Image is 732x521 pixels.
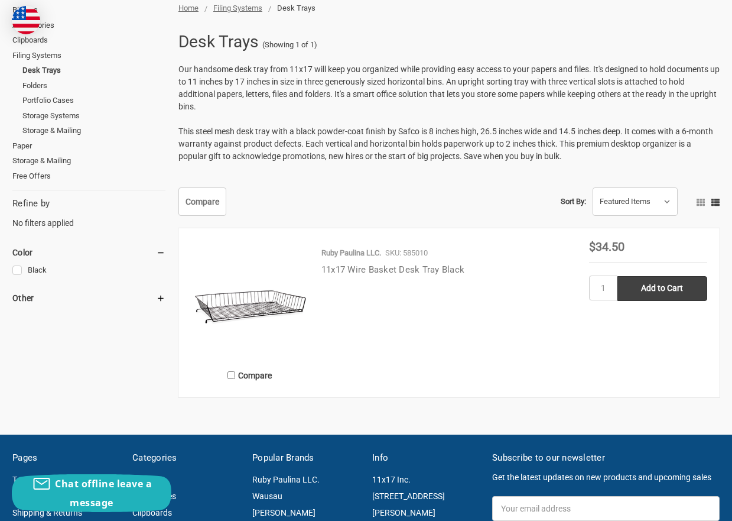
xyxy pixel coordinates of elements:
[12,451,120,465] h5: Pages
[132,451,240,465] h5: Categories
[492,451,720,465] h5: Subscribe to our newsletter
[12,18,165,33] a: Accessories
[191,241,309,359] img: 11x17 Wire Basket Desk Tray Black
[55,477,152,509] span: Chat offline leave a message
[178,64,720,111] span: Our handsome desk tray from 11x17 will keep you organized while providing easy access to your pap...
[589,240,624,254] span: $34.50
[22,63,165,78] a: Desk Trays
[191,365,309,385] label: Compare
[321,264,464,275] a: 11x17 Wire Basket Desk Tray Black
[12,33,165,48] a: Clipboards
[227,371,235,379] input: Compare
[12,6,40,34] img: duty and tax information for United States
[252,491,282,501] a: Wausau
[178,187,226,216] a: Compare
[12,48,165,63] a: Filing Systems
[12,169,165,184] a: Free Offers
[12,197,165,229] div: No filters applied
[12,508,82,517] a: Shipping & Returns
[561,193,586,211] label: Sort By:
[178,4,199,12] a: Home
[12,474,171,512] button: Chat offline leave a message
[372,451,480,465] h5: Info
[12,197,165,211] h5: Refine by
[252,508,315,517] a: [PERSON_NAME]
[12,291,165,305] h5: Other
[12,245,165,260] h5: Color
[12,153,165,169] a: Storage & Mailing
[492,496,720,521] input: Your email address
[385,247,428,259] p: SKU: 585010
[213,4,262,12] a: Filing Systems
[277,4,315,12] span: Desk Trays
[22,93,165,108] a: Portfolio Cases
[12,138,165,154] a: Paper
[262,39,317,51] span: (Showing 1 of 1)
[252,451,360,465] h5: Popular Brands
[252,475,320,484] a: Ruby Paulina LLC.
[22,123,165,138] a: Storage & Mailing
[617,276,707,301] input: Add to Cart
[492,471,720,484] p: Get the latest updates on new products and upcoming sales
[178,127,713,161] span: This steel mesh desk tray with a black powder-coat finish by Safco is 8 inches high, 26.5 inches ...
[132,508,172,517] a: Clipboards
[178,27,259,57] h1: Desk Trays
[321,247,381,259] p: Ruby Paulina LLC.
[12,263,165,279] a: Black
[22,78,165,93] a: Folders
[12,2,165,18] a: Binders
[22,108,165,124] a: Storage Systems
